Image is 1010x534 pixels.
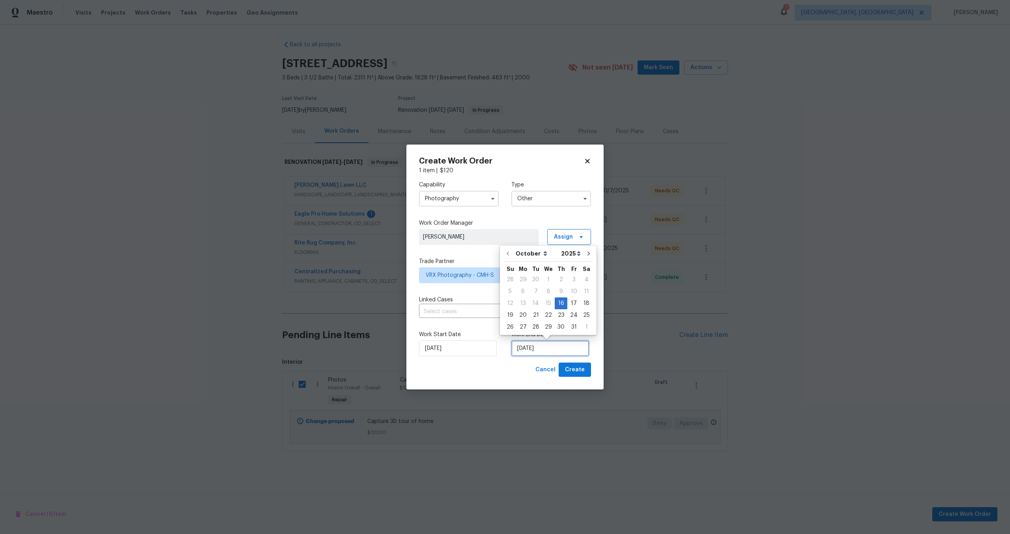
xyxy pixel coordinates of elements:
[542,286,555,297] div: Wed Oct 08 2025
[542,286,555,297] div: 8
[419,296,453,304] span: Linked Cases
[567,322,580,333] div: 31
[511,181,591,189] label: Type
[544,266,553,272] abbr: Wednesday
[555,321,567,333] div: Thu Oct 30 2025
[555,298,567,309] div: 16
[542,321,555,333] div: Wed Oct 29 2025
[504,286,516,297] div: 5
[542,297,555,309] div: Wed Oct 15 2025
[419,181,499,189] label: Capability
[567,286,580,297] div: Fri Oct 10 2025
[555,274,567,285] div: 2
[529,286,542,297] div: 7
[532,266,539,272] abbr: Tuesday
[514,248,559,259] select: Month
[580,322,593,333] div: 1
[555,297,567,309] div: Thu Oct 16 2025
[559,363,591,377] button: Create
[580,321,593,333] div: Sat Nov 01 2025
[519,266,527,272] abbr: Monday
[555,310,567,321] div: 23
[504,297,516,309] div: Sun Oct 12 2025
[571,266,577,272] abbr: Friday
[419,258,591,265] label: Trade Partner
[529,298,542,309] div: 14
[555,274,567,286] div: Thu Oct 02 2025
[580,274,593,285] div: 4
[580,286,593,297] div: 11
[419,191,499,207] input: Select...
[555,286,567,297] div: Thu Oct 09 2025
[516,310,529,321] div: 20
[516,274,529,286] div: Mon Sep 29 2025
[542,309,555,321] div: Wed Oct 22 2025
[554,233,573,241] span: Assign
[516,286,529,297] div: Mon Oct 06 2025
[502,246,514,261] button: Go to previous month
[535,365,555,375] span: Cancel
[504,274,516,285] div: 28
[516,309,529,321] div: Mon Oct 20 2025
[419,157,584,165] h2: Create Work Order
[426,271,573,279] span: VRX Photography - CMH-S
[529,274,542,285] div: 30
[504,310,516,321] div: 19
[532,363,559,377] button: Cancel
[440,168,453,173] span: $ 120
[423,233,535,241] span: [PERSON_NAME]
[529,321,542,333] div: Tue Oct 28 2025
[580,309,593,321] div: Sat Oct 25 2025
[504,298,516,309] div: 12
[580,194,590,203] button: Show options
[542,274,555,285] div: 1
[583,266,590,272] abbr: Saturday
[504,309,516,321] div: Sun Oct 19 2025
[511,340,589,356] input: M/D/YYYY
[567,286,580,297] div: 10
[580,298,593,309] div: 18
[565,365,585,375] span: Create
[583,246,595,261] button: Go to next month
[567,321,580,333] div: Fri Oct 31 2025
[567,274,580,285] div: 3
[529,310,542,321] div: 21
[580,274,593,286] div: Sat Oct 04 2025
[542,310,555,321] div: 22
[529,286,542,297] div: Tue Oct 07 2025
[567,310,580,321] div: 24
[516,274,529,285] div: 29
[555,309,567,321] div: Thu Oct 23 2025
[504,274,516,286] div: Sun Sep 28 2025
[580,286,593,297] div: Sat Oct 11 2025
[529,322,542,333] div: 28
[567,274,580,286] div: Fri Oct 03 2025
[419,167,591,175] div: 1 item |
[507,266,514,272] abbr: Sunday
[567,309,580,321] div: Fri Oct 24 2025
[580,297,593,309] div: Sat Oct 18 2025
[516,286,529,297] div: 6
[567,297,580,309] div: Fri Oct 17 2025
[504,321,516,333] div: Sun Oct 26 2025
[567,298,580,309] div: 17
[488,194,498,203] button: Show options
[516,321,529,333] div: Mon Oct 27 2025
[555,322,567,333] div: 30
[504,286,516,297] div: Sun Oct 05 2025
[529,297,542,309] div: Tue Oct 14 2025
[516,298,529,309] div: 13
[542,322,555,333] div: 29
[542,298,555,309] div: 15
[419,331,499,338] label: Work Start Date
[504,322,516,333] div: 26
[557,266,565,272] abbr: Thursday
[511,191,591,207] input: Select...
[542,274,555,286] div: Wed Oct 01 2025
[419,340,497,356] input: M/D/YYYY
[419,306,569,318] input: Select cases
[580,310,593,321] div: 25
[529,274,542,286] div: Tue Sep 30 2025
[559,248,583,259] select: Year
[516,297,529,309] div: Mon Oct 13 2025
